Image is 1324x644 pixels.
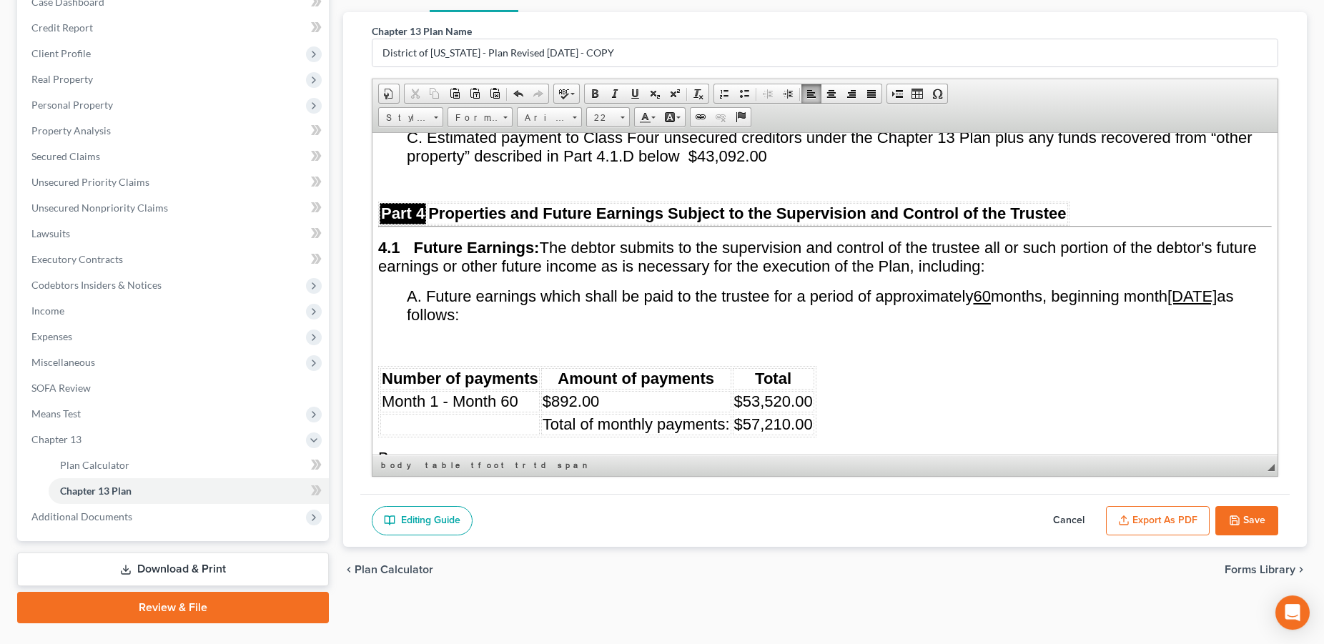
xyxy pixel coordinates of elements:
span: Expenses [31,330,72,342]
input: Enter name... [372,39,1278,66]
span: Real Property [31,73,93,85]
span: Additional Documents [31,510,132,522]
span: Chapter 13 Plan [60,485,132,497]
a: Insert Special Character [927,84,947,103]
span: B. [6,316,21,334]
a: SOFA Review [20,375,329,401]
a: Format [448,107,513,127]
span: $892.00 [170,259,227,277]
label: Chapter 13 Plan Name [372,24,472,39]
span: Executory Contracts [31,253,123,265]
a: Unlink [711,108,731,127]
a: Credit Report [20,15,329,41]
span: 22 [587,109,616,127]
div: Open Intercom Messenger [1275,595,1310,630]
a: Lawsuits [20,221,329,247]
a: Bold [585,84,605,103]
a: Justify [861,84,881,103]
a: Cut [405,84,425,103]
a: table element [423,458,467,472]
a: Insert/Remove Numbered List [714,84,734,103]
span: Total [382,237,419,254]
a: Paste as plain text [465,84,485,103]
a: Italic [605,84,625,103]
a: Superscript [665,84,685,103]
a: Plan Calculator [49,452,329,478]
a: Center [821,84,841,103]
span: Total of monthly payments: [170,282,357,300]
button: Forms Library chevron_right [1225,564,1307,575]
span: Lawsuits [31,227,70,239]
span: Secured Claims [31,150,100,162]
span: Month 1 - Month 60 [9,259,146,277]
span: Arial [518,109,568,127]
a: Arial [517,107,582,127]
strong: 4.1 [6,106,28,124]
a: Anchor [731,108,751,127]
u: 60 [601,154,618,172]
span: Format [448,109,498,127]
span: Plan Calculator [355,564,433,575]
span: Number of payments [9,237,166,254]
a: body element [378,458,421,472]
a: Chapter 13 Plan [49,478,329,504]
span: $57,210.00 [362,282,440,300]
a: Insert Page Break for Printing [887,84,907,103]
span: Forms Library [1225,564,1295,575]
i: chevron_left [343,564,355,575]
button: Export as PDF [1106,506,1210,536]
span: Amount of payments [185,237,342,254]
a: Editing Guide [372,506,473,536]
a: tfoot element [468,458,511,472]
span: Credit Report [31,21,93,34]
u: [DATE] [795,154,844,172]
span: Income [31,304,64,317]
span: Client Profile [31,47,91,59]
span: A. Future earnings which shall be paid to the trustee for a period of approximately months, begin... [34,154,861,191]
span: Properties and Future Earnings Subject to the Supervision and Control of the Trustee [56,71,693,89]
a: Paste [445,84,465,103]
span: Part 4 [9,71,52,89]
a: Property Analysis [20,118,329,144]
a: Align Left [801,84,821,103]
span: Resize [1268,464,1275,471]
a: Text Color [635,108,660,127]
iframe: Rich Text Editor, document-ckeditor [372,133,1278,455]
a: Unsecured Nonpriority Claims [20,195,329,221]
span: The debtor submits to the supervision and control of the trustee all or such portion of the debto... [6,106,884,142]
a: tr element [513,458,530,472]
span: Styles [379,109,429,127]
a: Spell Checker [554,84,579,103]
a: Insert/Remove Bulleted List [734,84,754,103]
span: Property Analysis [31,124,111,137]
button: chevron_left Plan Calculator [343,564,433,575]
a: Table [907,84,927,103]
a: Review & File [17,592,329,623]
span: Personal Property [31,99,113,111]
a: Unsecured Priority Claims [20,169,329,195]
a: Copy [425,84,445,103]
b: Future Earnings: [41,106,167,124]
a: Executory Contracts [20,247,329,272]
span: Means Test [31,407,81,420]
span: SOFA Review [31,382,91,394]
a: Align Right [841,84,861,103]
a: Styles [378,107,443,127]
span: Miscellaneous [31,356,95,368]
span: Unsecured Priority Claims [31,176,149,188]
a: Remove Format [688,84,708,103]
a: Link [691,108,711,127]
a: Redo [528,84,548,103]
span: Unsecured Nonpriority Claims [31,202,168,214]
a: td element [531,458,553,472]
a: Secured Claims [20,144,329,169]
a: Download & Print [17,553,329,586]
button: Cancel [1037,506,1100,536]
a: Background Color [660,108,685,127]
span: Plan Calculator [60,459,129,471]
button: Save [1215,506,1278,536]
a: Increase Indent [778,84,798,103]
span: Chapter 13 [31,433,81,445]
a: Document Properties [379,84,399,103]
a: Paste from Word [485,84,505,103]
